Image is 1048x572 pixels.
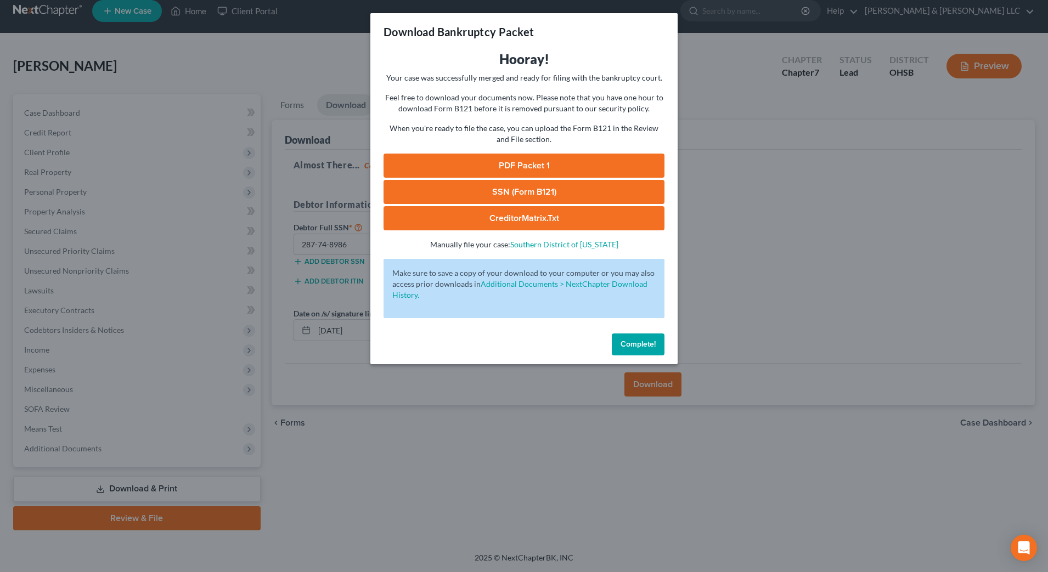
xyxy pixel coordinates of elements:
a: Southern District of [US_STATE] [510,240,618,249]
span: Complete! [621,339,656,349]
button: Complete! [612,333,664,355]
p: When you're ready to file the case, you can upload the Form B121 in the Review and File section. [384,123,664,145]
p: Make sure to save a copy of your download to your computer or you may also access prior downloads in [392,268,656,301]
a: SSN (Form B121) [384,180,664,204]
h3: Hooray! [384,50,664,68]
a: Additional Documents > NextChapter Download History. [392,279,647,299]
a: PDF Packet 1 [384,154,664,178]
p: Feel free to download your documents now. Please note that you have one hour to download Form B12... [384,92,664,114]
a: CreditorMatrix.txt [384,206,664,230]
div: Open Intercom Messenger [1011,535,1037,561]
p: Manually file your case: [384,239,664,250]
p: Your case was successfully merged and ready for filing with the bankruptcy court. [384,72,664,83]
h3: Download Bankruptcy Packet [384,24,534,39]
